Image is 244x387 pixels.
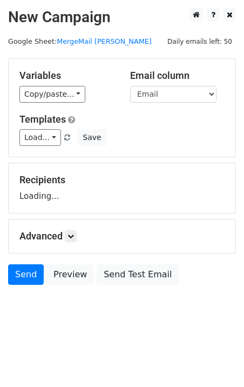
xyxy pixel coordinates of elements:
[19,86,85,103] a: Copy/paste...
[19,129,61,146] a: Load...
[78,129,106,146] button: Save
[164,37,236,45] a: Daily emails left: 50
[130,70,225,82] h5: Email column
[19,174,225,186] h5: Recipients
[97,264,179,285] a: Send Test Email
[46,264,94,285] a: Preview
[19,114,66,125] a: Templates
[8,8,236,26] h2: New Campaign
[19,70,114,82] h5: Variables
[57,37,152,45] a: MergeMail [PERSON_NAME]
[8,37,152,45] small: Google Sheet:
[19,174,225,202] div: Loading...
[19,230,225,242] h5: Advanced
[164,36,236,48] span: Daily emails left: 50
[8,264,44,285] a: Send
